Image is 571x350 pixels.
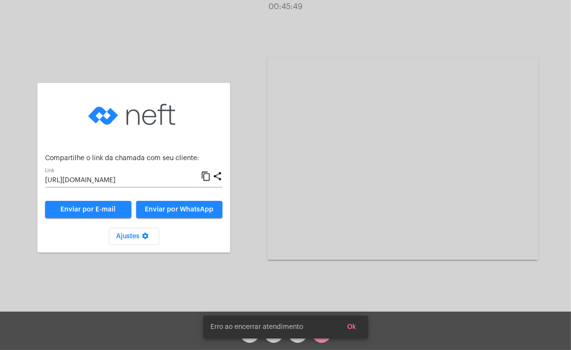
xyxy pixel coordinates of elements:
[45,155,222,162] p: Compartilhe o link da chamada com seu cliente:
[109,228,159,245] button: Ajustes
[140,232,151,244] mat-icon: settings
[348,324,357,330] span: Ok
[136,201,222,218] button: Enviar por WhatsApp
[86,91,182,139] img: logo-neft-novo-2.png
[211,322,303,332] span: Erro ao encerrar atendimento
[45,201,131,218] a: Enviar por E-mail
[268,3,303,11] span: 00:45:49
[340,318,364,336] button: Ok
[61,206,116,213] span: Enviar por E-mail
[212,171,222,182] mat-icon: share
[201,171,211,182] mat-icon: content_copy
[117,233,151,240] span: Ajustes
[145,206,214,213] span: Enviar por WhatsApp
